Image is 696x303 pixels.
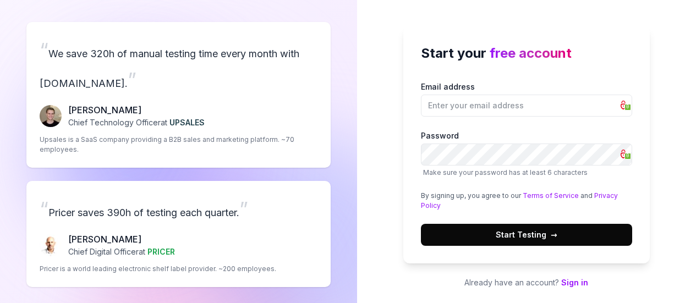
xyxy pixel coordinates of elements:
[40,197,48,221] span: “
[40,234,62,256] img: Chris Chalkitis
[40,264,276,274] p: Pricer is a world leading electronic shelf label provider. ~200 employees.
[561,278,588,287] a: Sign in
[490,45,572,61] span: free account
[421,144,632,166] input: PasswordMake sure your password has at least 6 characters0
[40,194,317,224] p: Pricer saves 390h of testing each quarter.
[423,168,588,177] span: Make sure your password has at least 6 characters
[40,35,317,95] p: We save 320h of manual testing time every month with [DOMAIN_NAME].
[68,117,205,128] p: Chief Technology Officer at
[40,38,48,62] span: “
[169,118,205,127] span: UPSALES
[421,191,632,211] div: By signing up, you agree to our and
[68,246,175,257] p: Chief Digital Officer at
[403,277,650,288] p: Already have an account?
[421,95,632,117] input: Email address0
[147,247,175,256] span: PRICER
[26,22,331,168] a: “We save 320h of manual testing time every month with [DOMAIN_NAME].”Fredrik Seidl[PERSON_NAME]Ch...
[239,197,248,221] span: ”
[40,135,317,155] p: Upsales is a SaaS company providing a B2B sales and marketing platform. ~70 employees.
[421,191,618,210] a: Privacy Policy
[551,229,557,240] span: →
[68,233,175,246] p: [PERSON_NAME]
[523,191,579,200] a: Terms of Service
[421,130,632,178] label: Password
[421,81,632,117] label: Email address
[68,103,205,117] p: [PERSON_NAME]
[496,229,557,240] span: Start Testing
[128,68,136,92] span: ”
[421,43,632,63] h2: Start your
[26,181,331,287] a: “Pricer saves 390h of testing each quarter.”Chris Chalkitis[PERSON_NAME]Chief Digital Officerat P...
[40,105,62,127] img: Fredrik Seidl
[421,224,632,246] button: Start Testing→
